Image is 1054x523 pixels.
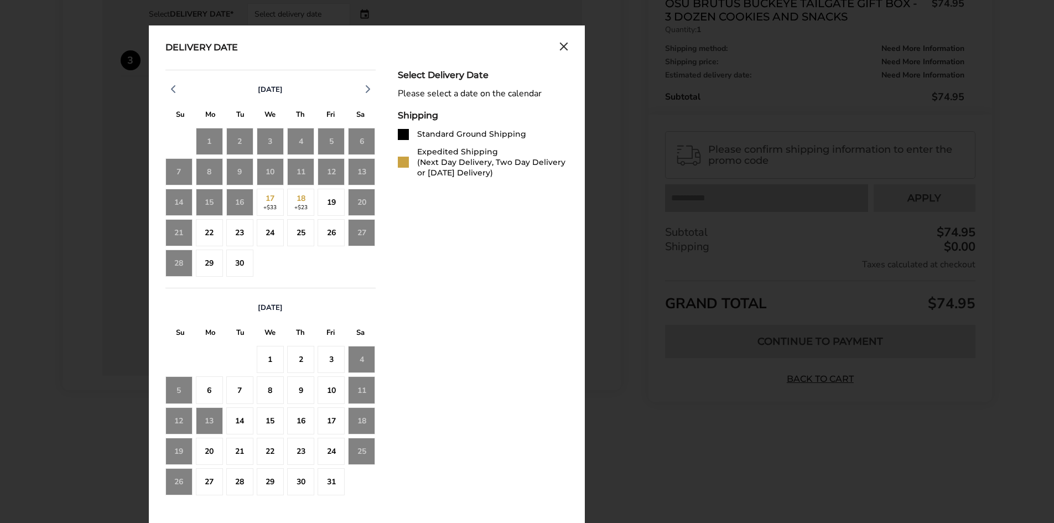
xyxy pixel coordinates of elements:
[255,107,285,125] div: W
[253,303,287,313] button: [DATE]
[315,107,345,125] div: F
[345,325,375,343] div: S
[165,325,195,343] div: S
[258,85,283,95] span: [DATE]
[559,42,568,54] button: Close calendar
[253,85,287,95] button: [DATE]
[417,129,526,139] div: Standard Ground Shipping
[195,325,225,343] div: M
[225,107,255,125] div: T
[315,325,345,343] div: F
[398,70,568,80] div: Select Delivery Date
[255,325,285,343] div: W
[195,107,225,125] div: M
[258,303,283,313] span: [DATE]
[345,107,375,125] div: S
[165,107,195,125] div: S
[225,325,255,343] div: T
[398,110,568,121] div: Shipping
[285,107,315,125] div: T
[398,89,568,99] div: Please select a date on the calendar
[285,325,315,343] div: T
[165,42,238,54] div: Delivery Date
[417,147,568,178] div: Expedited Shipping (Next Day Delivery, Two Day Delivery or [DATE] Delivery)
